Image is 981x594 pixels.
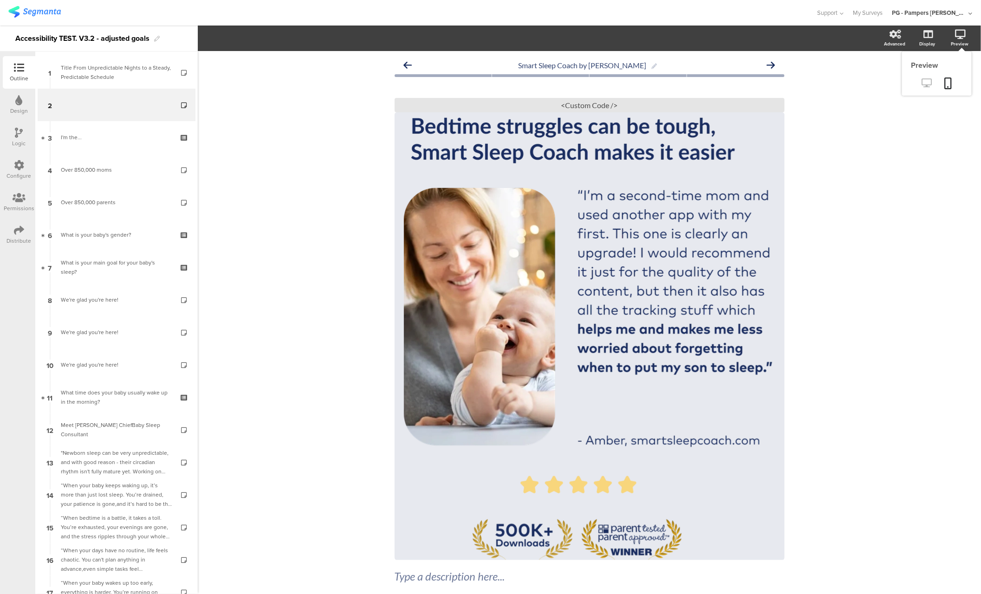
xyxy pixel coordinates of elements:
span: 6 [48,230,52,240]
span: 11 [47,392,53,402]
a: 8 We're glad you're here! [38,284,195,316]
a: 14 “When your baby keeps waking up, it’s more than just lost sleep. You’re drained, your patience... [38,478,195,511]
div: Title From Unpredictable Nights to a Steady, Predictable Schedule [61,63,172,82]
a: 1 Title From Unpredictable Nights to a Steady, Predictable Schedule [38,56,195,89]
a: 13 "Newborn sleep can be very unpredictable, and with good reason - their circadian rhythm isn't ... [38,446,195,478]
a: 5 Over 850,000 parents [38,186,195,219]
div: What is your main goal for your baby's sleep? [61,258,172,277]
a: 2 [38,89,195,121]
span: 7 [48,262,52,272]
a: 10 We're glad you're here! [38,349,195,381]
span: 16 [46,555,53,565]
span: 12 [46,425,53,435]
span: 8 [48,295,52,305]
img: segmanta logo [8,6,61,18]
a: 6 What is your baby's gender? [38,219,195,251]
div: “When bedtime is a battle, it takes a toll. You’re exhausted, your evenings are gone, and the str... [61,513,172,541]
span: 1 [49,67,52,77]
span: 14 [46,490,53,500]
div: Accessibility TEST. V3.2 - adjusted goals [15,31,149,46]
a: 3 I'm the... [38,121,195,154]
span: 2 [48,100,52,110]
div: What is your baby's gender? [61,230,172,239]
div: <Custom Code /> [395,98,785,112]
span: 4 [48,165,52,175]
div: Distribute [7,237,32,245]
span: 15 [46,522,53,532]
div: Configure [7,172,32,180]
div: "Newborn sleep can be very unpredictable, and with good reason - their circadian rhythm isn't ful... [61,448,172,476]
span: 5 [48,197,52,207]
div: PG - Pampers [PERSON_NAME] [892,8,967,17]
span: 10 [46,360,53,370]
a: 12 Meet [PERSON_NAME] ChiefBaby Sleep Consultant [38,413,195,446]
div: “When your baby keeps waking up, it’s more than just lost sleep. You’re drained, your patience is... [61,481,172,509]
a: 4 Over 850,000 moms [38,154,195,186]
a: 11 What time does your baby usually wake up in the morning?​ [38,381,195,413]
div: Preview [902,60,972,71]
span: 3 [48,132,52,142]
span: Smart Sleep Coach by Pampers [518,61,646,70]
span: 13 [46,457,53,467]
div: We're glad you're here! [61,295,172,304]
div: Over 850,000 parents [61,198,172,207]
div: Type a description here... [395,569,785,583]
a: 9 We're glad you're here! [38,316,195,349]
span: Support [818,8,838,17]
div: We're glad you're here! [61,360,172,369]
div: What time does your baby usually wake up in the morning?​ [61,388,172,407]
div: Logic [13,139,26,148]
div: Advanced [884,40,906,47]
a: 7 What is your main goal for your baby's sleep? [38,251,195,284]
div: “When your days have no routine, life feels chaotic. You can't plan anything in advance,even simp... [61,546,172,574]
a: 15 “When bedtime is a battle, it takes a toll. You’re exhausted, your evenings are gone, and the ... [38,511,195,543]
div: Meet Pampers ChiefBaby Sleep Consultant [61,420,172,439]
div: Outline [10,74,28,83]
div: I'm the... [61,133,172,142]
span: 9 [48,327,52,337]
div: Permissions [4,204,34,213]
div: Over 850,000 moms [61,165,172,174]
div: Preview [951,40,969,47]
div: Display [920,40,936,47]
div: Design [10,107,28,115]
img: cover image [404,112,775,560]
div: We're glad you're here! [61,328,172,337]
a: 16 “When your days have no routine, life feels chaotic. You can't plan anything in advance,even s... [38,543,195,576]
